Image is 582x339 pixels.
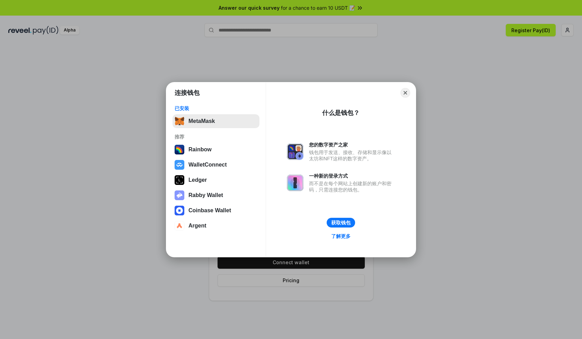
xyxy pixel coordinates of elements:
[175,89,200,97] h1: 连接钱包
[309,173,395,179] div: 一种新的登录方式
[188,146,212,153] div: Rainbow
[173,173,259,187] button: Ledger
[175,105,257,111] div: 已安装
[188,192,223,198] div: Rabby Wallet
[309,149,395,162] div: 钱包用于发送、接收、存储和显示像以太坊和NFT这样的数字资产。
[309,180,395,193] div: 而不是在每个网站上创建新的账户和密码，只需连接您的钱包。
[173,204,259,217] button: Coinbase Wallet
[175,221,184,231] img: svg+xml,%3Csvg%20width%3D%2228%22%20height%3D%2228%22%20viewBox%3D%220%200%2028%2028%22%20fill%3D...
[173,158,259,172] button: WalletConnect
[400,88,410,98] button: Close
[175,206,184,215] img: svg+xml,%3Csvg%20width%3D%2228%22%20height%3D%2228%22%20viewBox%3D%220%200%2028%2028%22%20fill%3D...
[327,232,355,241] a: 了解更多
[175,134,257,140] div: 推荐
[188,177,207,183] div: Ledger
[173,114,259,128] button: MetaMask
[173,219,259,233] button: Argent
[175,160,184,170] img: svg+xml,%3Csvg%20width%3D%2228%22%20height%3D%2228%22%20viewBox%3D%220%200%2028%2028%22%20fill%3D...
[327,218,355,228] button: 获取钱包
[287,143,303,160] img: svg+xml,%3Csvg%20xmlns%3D%22http%3A%2F%2Fwww.w3.org%2F2000%2Fsvg%22%20fill%3D%22none%22%20viewBox...
[188,118,215,124] div: MetaMask
[175,145,184,154] img: svg+xml,%3Csvg%20width%3D%22120%22%20height%3D%22120%22%20viewBox%3D%220%200%20120%20120%22%20fil...
[188,223,206,229] div: Argent
[175,190,184,200] img: svg+xml,%3Csvg%20xmlns%3D%22http%3A%2F%2Fwww.w3.org%2F2000%2Fsvg%22%20fill%3D%22none%22%20viewBox...
[188,207,231,214] div: Coinbase Wallet
[309,142,395,148] div: 您的数字资产之家
[287,175,303,191] img: svg+xml,%3Csvg%20xmlns%3D%22http%3A%2F%2Fwww.w3.org%2F2000%2Fsvg%22%20fill%3D%22none%22%20viewBox...
[188,162,227,168] div: WalletConnect
[331,233,351,239] div: 了解更多
[322,109,360,117] div: 什么是钱包？
[175,116,184,126] img: svg+xml,%3Csvg%20fill%3D%22none%22%20height%3D%2233%22%20viewBox%3D%220%200%2035%2033%22%20width%...
[331,220,351,226] div: 获取钱包
[173,143,259,157] button: Rainbow
[173,188,259,202] button: Rabby Wallet
[175,175,184,185] img: svg+xml,%3Csvg%20xmlns%3D%22http%3A%2F%2Fwww.w3.org%2F2000%2Fsvg%22%20width%3D%2228%22%20height%3...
